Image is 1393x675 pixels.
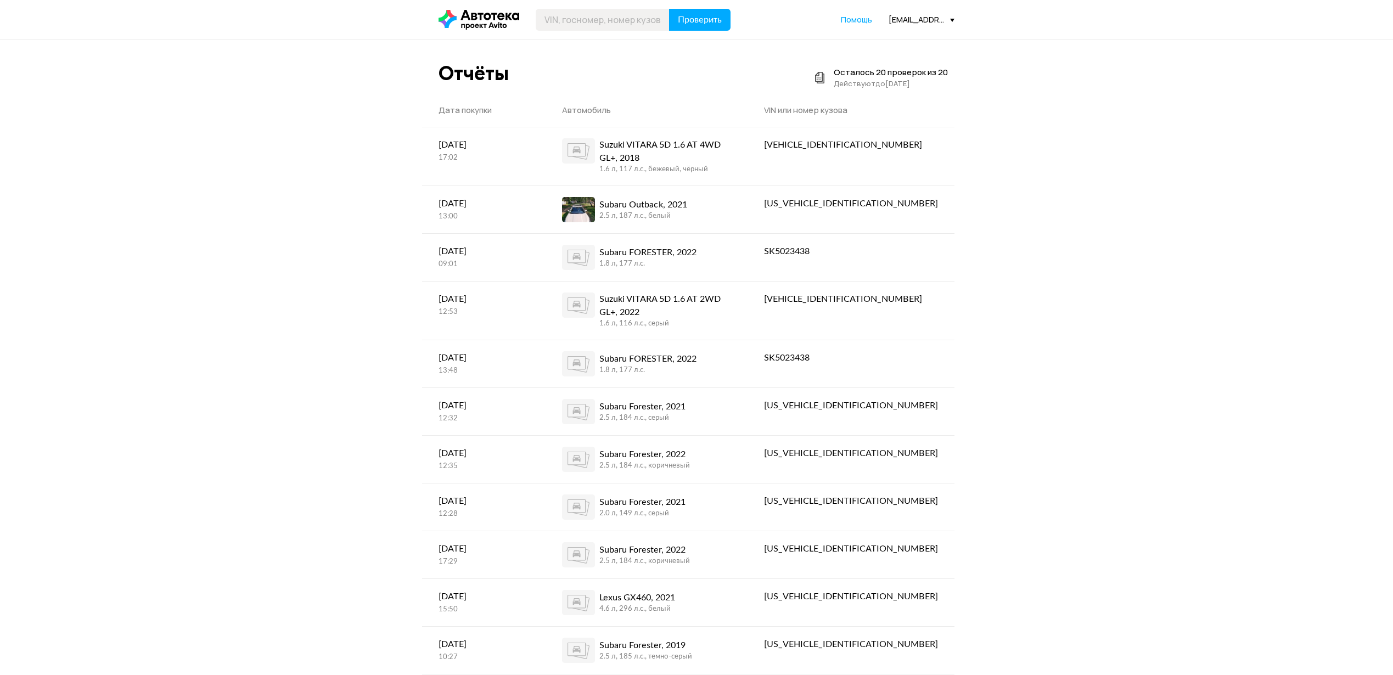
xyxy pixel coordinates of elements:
[599,319,731,329] div: 1.6 л, 116 л.c., серый
[599,400,686,413] div: Subaru Forester, 2021
[439,399,529,412] div: [DATE]
[599,259,696,269] div: 1.8 л, 177 л.c.
[439,153,529,163] div: 17:02
[439,462,529,471] div: 12:35
[599,509,686,519] div: 2.0 л, 149 л.c., серый
[546,531,748,578] a: Subaru Forester, 20222.5 л, 184 л.c., коричневый
[546,579,748,626] a: Lexus GX460, 20214.6 л, 296 л.c., белый
[764,351,938,364] div: SK5023438
[599,591,675,604] div: Lexus GX460, 2021
[748,340,954,375] a: SK5023438
[439,197,529,210] div: [DATE]
[748,531,954,566] a: [US_VEHICLE_IDENTIFICATION_NUMBER]
[834,67,948,78] div: Осталось 20 проверок из 20
[764,447,938,460] div: [US_VEHICLE_IDENTIFICATION_NUMBER]
[536,9,670,31] input: VIN, госномер, номер кузова
[562,105,731,116] div: Автомобиль
[422,483,546,530] a: [DATE]12:28
[748,388,954,423] a: [US_VEHICLE_IDENTIFICATION_NUMBER]
[599,496,686,509] div: Subaru Forester, 2021
[439,105,529,116] div: Дата покупки
[422,186,546,233] a: [DATE]13:00
[599,165,731,175] div: 1.6 л, 117 л.c., бежевый, чёрный
[834,78,948,89] div: Действуют до [DATE]
[439,138,529,151] div: [DATE]
[439,212,529,222] div: 13:00
[422,579,546,626] a: [DATE]15:50
[422,127,546,174] a: [DATE]17:02
[748,127,954,162] a: [VEHICLE_IDENTIFICATION_NUMBER]
[764,590,938,603] div: [US_VEHICLE_IDENTIFICATION_NUMBER]
[422,340,546,387] a: [DATE]13:48
[599,448,690,461] div: Subaru Forester, 2022
[422,627,546,673] a: [DATE]10:27
[546,282,748,340] a: Suzuki VITARA 5D 1.6 AT 2WD GL+, 20221.6 л, 116 л.c., серый
[439,652,529,662] div: 10:27
[422,531,546,578] a: [DATE]17:29
[439,245,529,258] div: [DATE]
[599,461,690,471] div: 2.5 л, 184 л.c., коричневый
[748,234,954,269] a: SK5023438
[764,494,938,508] div: [US_VEHICLE_IDENTIFICATION_NUMBER]
[748,627,954,662] a: [US_VEHICLE_IDENTIFICATION_NUMBER]
[546,186,748,233] a: Subaru Outback, 20212.5 л, 187 л.c., белый
[439,557,529,567] div: 17:29
[439,414,529,424] div: 12:32
[439,351,529,364] div: [DATE]
[439,292,529,306] div: [DATE]
[764,542,938,555] div: [US_VEHICLE_IDENTIFICATION_NUMBER]
[546,340,748,387] a: Subaru FORESTER, 20221.8 л, 177 л.c.
[439,638,529,651] div: [DATE]
[546,127,748,185] a: Suzuki VITARA 5D 1.6 AT 4WD GL+, 20181.6 л, 117 л.c., бежевый, чёрный
[599,543,690,556] div: Subaru Forester, 2022
[764,245,938,258] div: SK5023438
[764,197,938,210] div: [US_VEHICLE_IDENTIFICATION_NUMBER]
[669,9,731,31] button: Проверить
[599,138,731,165] div: Suzuki VITARA 5D 1.6 AT 4WD GL+, 2018
[439,447,529,460] div: [DATE]
[439,590,529,603] div: [DATE]
[764,399,938,412] div: [US_VEHICLE_IDENTIFICATION_NUMBER]
[748,483,954,519] a: [US_VEHICLE_IDENTIFICATION_NUMBER]
[599,246,696,259] div: Subaru FORESTER, 2022
[599,604,675,614] div: 4.6 л, 296 л.c., белый
[764,105,938,116] div: VIN или номер кузова
[748,436,954,471] a: [US_VEHICLE_IDENTIFICATION_NUMBER]
[889,14,954,25] div: [EMAIL_ADDRESS][DOMAIN_NAME]
[439,494,529,508] div: [DATE]
[599,639,692,652] div: Subaru Forester, 2019
[841,14,872,25] a: Помощь
[599,198,687,211] div: Subaru Outback, 2021
[546,436,748,483] a: Subaru Forester, 20222.5 л, 184 л.c., коричневый
[599,413,686,423] div: 2.5 л, 184 л.c., серый
[678,15,722,24] span: Проверить
[599,211,687,221] div: 2.5 л, 187 л.c., белый
[764,138,938,151] div: [VEHICLE_IDENTIFICATION_NUMBER]
[439,61,509,85] div: Отчёты
[764,292,938,306] div: [VEHICLE_IDENTIFICATION_NUMBER]
[422,436,546,482] a: [DATE]12:35
[439,366,529,376] div: 13:48
[439,307,529,317] div: 12:53
[599,365,696,375] div: 1.8 л, 177 л.c.
[439,509,529,519] div: 12:28
[422,388,546,435] a: [DATE]12:32
[422,234,546,280] a: [DATE]09:01
[439,260,529,269] div: 09:01
[422,282,546,328] a: [DATE]12:53
[439,605,529,615] div: 15:50
[546,388,748,435] a: Subaru Forester, 20212.5 л, 184 л.c., серый
[599,352,696,365] div: Subaru FORESTER, 2022
[546,483,748,531] a: Subaru Forester, 20212.0 л, 149 л.c., серый
[748,186,954,221] a: [US_VEHICLE_IDENTIFICATION_NUMBER]
[599,556,690,566] div: 2.5 л, 184 л.c., коричневый
[439,542,529,555] div: [DATE]
[546,234,748,281] a: Subaru FORESTER, 20221.8 л, 177 л.c.
[599,292,731,319] div: Suzuki VITARA 5D 1.6 AT 2WD GL+, 2022
[748,579,954,614] a: [US_VEHICLE_IDENTIFICATION_NUMBER]
[764,638,938,651] div: [US_VEHICLE_IDENTIFICATION_NUMBER]
[599,652,692,662] div: 2.5 л, 185 л.c., темно-серый
[546,627,748,674] a: Subaru Forester, 20192.5 л, 185 л.c., темно-серый
[748,282,954,317] a: [VEHICLE_IDENTIFICATION_NUMBER]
